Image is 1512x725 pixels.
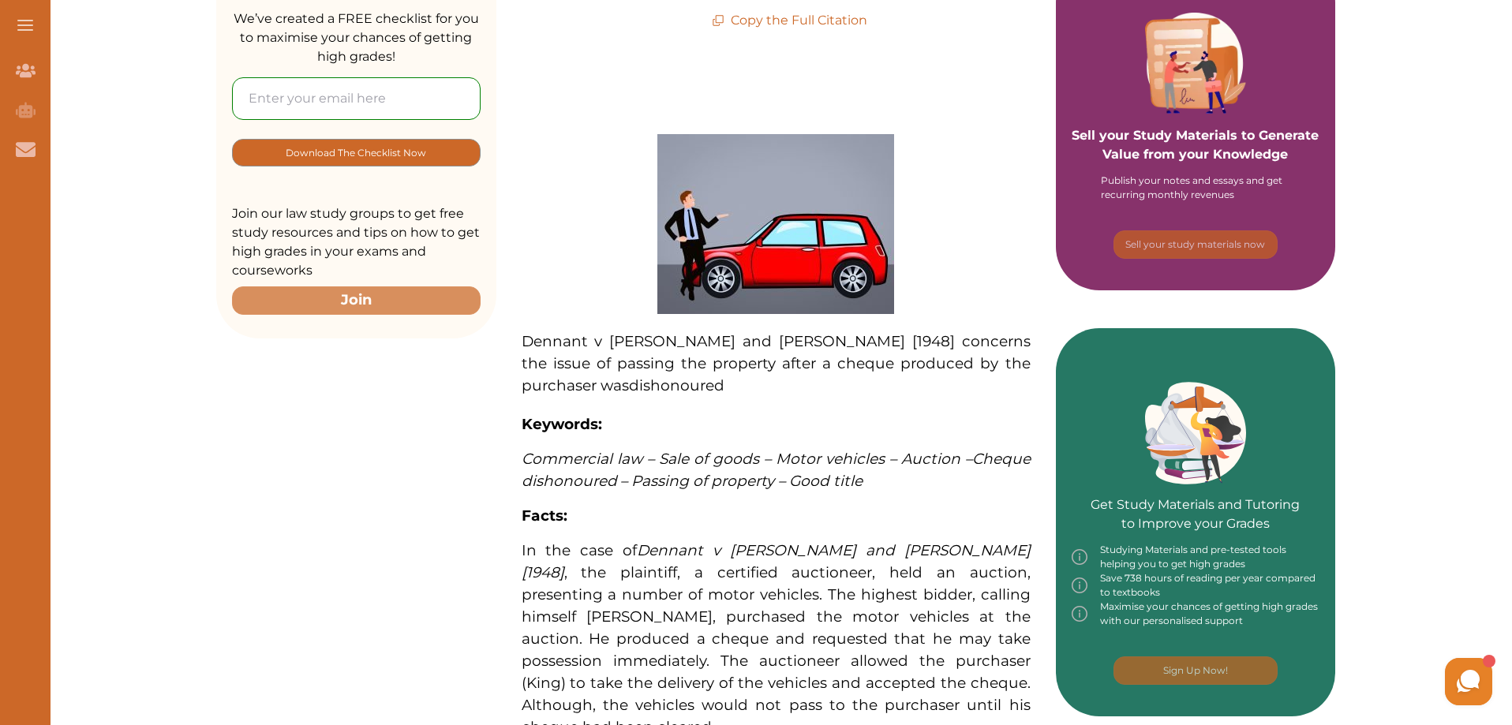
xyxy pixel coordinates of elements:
img: info-img [1072,600,1087,628]
span: We’ve created a FREE checklist for you to maximise your chances of getting high grades! [234,11,479,64]
span: Commercial law – Sale of goods – Motor vehicles – Auction – [522,450,972,468]
input: Enter your email here [232,77,481,120]
img: info-img [1072,543,1087,571]
div: Studying Materials and pre-tested tools helping you to get high grades [1072,543,1320,571]
img: Green card image [1145,382,1246,484]
span: – Passing of property – Good title [620,472,863,490]
p: Copy the Full Citation [712,11,867,30]
span: Cheque dishonoured [522,450,1031,490]
img: car-3189771_1920-300x228.jpg [657,134,894,314]
img: Purple card image [1145,13,1246,114]
div: Save 738 hours of reading per year compared to textbooks [1072,571,1320,600]
p: Download The Checklist Now [286,144,426,162]
p: Join our law study groups to get free study resources and tips on how to get high grades in your ... [232,204,481,280]
div: Publish your notes and essays and get recurring monthly revenues [1101,174,1290,202]
div: Maximise your chances of getting high grades with our personalised support [1072,600,1320,628]
strong: Facts: [522,506,567,525]
strong: Keywords: [522,415,602,433]
span: dishonoured [629,376,724,394]
button: [object Object] [232,139,481,166]
button: [object Object] [1113,230,1278,259]
img: info-img [1072,571,1087,600]
button: [object Object] [1113,656,1278,685]
p: Sell your study materials now [1125,237,1265,252]
p: Sell your Study Materials to Generate Value from your Knowledge [1072,82,1320,164]
button: Join [232,286,481,314]
span: Dennant v [PERSON_NAME] and [PERSON_NAME] [1948] concerns the issue of passing the property after... [522,332,1031,394]
iframe: HelpCrunch [1133,654,1496,709]
span: Dennant v [PERSON_NAME] and [PERSON_NAME] [1948] [522,541,1031,581]
p: Get Study Materials and Tutoring to Improve your Grades [1091,451,1300,533]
